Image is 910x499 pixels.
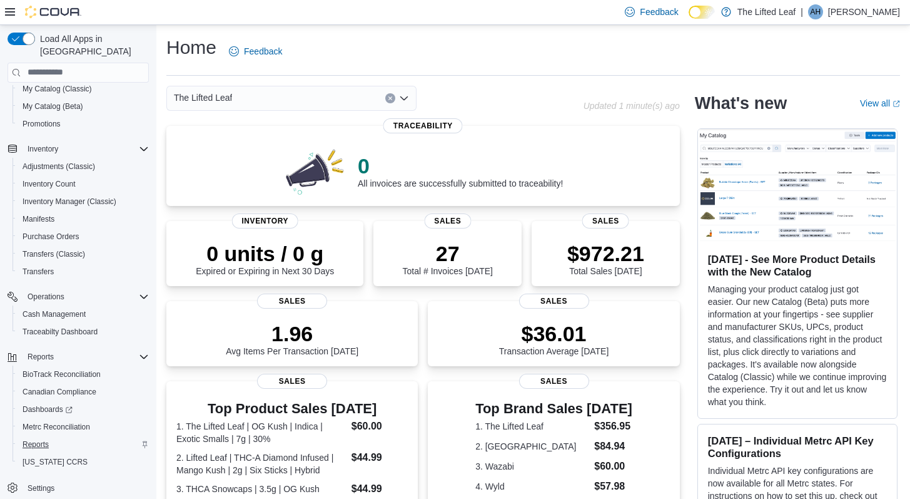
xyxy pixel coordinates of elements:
[257,374,327,389] span: Sales
[519,374,589,389] span: Sales
[13,323,154,341] button: Traceabilty Dashboard
[23,141,63,157] button: Inventory
[23,481,59,496] a: Settings
[35,33,149,58] span: Load All Apps in [GEOGRAPHIC_DATA]
[475,460,589,473] dt: 3. Wazabi
[18,455,149,470] span: Washington CCRS
[18,402,149,417] span: Dashboards
[499,321,609,346] p: $36.01
[351,419,408,434] dd: $60.00
[358,153,563,178] p: 0
[584,101,680,111] p: Updated 1 minute(s) ago
[13,366,154,383] button: BioTrack Reconciliation
[18,212,149,227] span: Manifests
[13,306,154,323] button: Cash Management
[383,118,463,133] span: Traceability
[594,419,632,434] dd: $356.95
[23,309,86,319] span: Cash Management
[567,241,644,266] p: $972.21
[23,232,79,242] span: Purchase Orders
[226,321,358,346] p: 1.96
[567,241,644,276] div: Total Sales [DATE]
[403,241,493,266] p: 27
[28,352,54,362] span: Reports
[424,213,471,229] span: Sales
[403,241,493,276] div: Total # Invoices [DATE]
[18,247,90,262] a: Transfers (Classic)
[23,179,76,189] span: Inventory Count
[13,158,154,175] button: Adjustments (Classic)
[23,387,96,397] span: Canadian Compliance
[226,321,358,356] div: Avg Items Per Transaction [DATE]
[18,419,149,435] span: Metrc Reconciliation
[18,177,81,192] a: Inventory Count
[594,439,632,454] dd: $84.94
[176,451,346,476] dt: 2. Lifted Leaf | THC-A Diamond Infused | Mango Kush | 2g | Six Sticks | Hybrid
[13,228,154,245] button: Purchase Orders
[23,440,49,450] span: Reports
[18,307,149,322] span: Cash Management
[28,292,64,302] span: Operations
[18,81,97,96] a: My Catalog (Classic)
[18,324,149,339] span: Traceabilty Dashboard
[18,437,54,452] a: Reports
[13,80,154,98] button: My Catalog (Classic)
[3,348,154,366] button: Reports
[23,289,69,304] button: Operations
[695,93,787,113] h2: What's new
[13,210,154,228] button: Manifests
[176,483,346,495] dt: 3. THCA Snowcaps | 3.5g | OG Kush
[23,162,95,172] span: Adjustments (Classic)
[13,245,154,263] button: Transfers (Classic)
[811,4,821,19] span: AH
[257,294,327,309] span: Sales
[519,294,589,309] span: Sales
[23,197,116,207] span: Inventory Manager (Classic)
[13,115,154,133] button: Promotions
[737,4,796,19] p: The Lifted Leaf
[351,481,408,496] dd: $44.99
[499,321,609,356] div: Transaction Average [DATE]
[23,327,98,337] span: Traceabilty Dashboard
[13,418,154,436] button: Metrc Reconciliation
[18,264,149,279] span: Transfers
[166,35,216,60] h1: Home
[18,116,149,131] span: Promotions
[399,93,409,103] button: Open list of options
[708,435,887,460] h3: [DATE] – Individual Metrc API Key Configurations
[174,90,232,105] span: The Lifted Leaf
[18,307,91,322] a: Cash Management
[23,457,88,467] span: [US_STATE] CCRS
[18,229,149,244] span: Purchase Orders
[13,436,154,453] button: Reports
[594,459,632,474] dd: $60.00
[13,453,154,471] button: [US_STATE] CCRS
[3,288,154,306] button: Operations
[23,267,54,277] span: Transfers
[224,39,287,64] a: Feedback
[13,401,154,418] a: Dashboards
[23,101,83,111] span: My Catalog (Beta)
[23,369,101,379] span: BioTrack Reconciliation
[475,401,632,416] h3: Top Brand Sales [DATE]
[23,422,90,432] span: Metrc Reconciliation
[13,263,154,280] button: Transfers
[582,213,629,229] span: Sales
[892,100,900,108] svg: External link
[18,159,100,174] a: Adjustments (Classic)
[708,283,887,408] p: Managing your product catalog just got easier. Our new Catalog (Beta) puts more information at yo...
[23,289,149,304] span: Operations
[640,6,678,18] span: Feedback
[176,420,346,445] dt: 1. The Lifted Leaf | OG Kush | Indica | Exotic Smalls | 7g | 30%
[196,241,334,276] div: Expired or Expiring in Next 30 Days
[18,419,95,435] a: Metrc Reconciliation
[18,384,149,399] span: Canadian Compliance
[860,98,900,108] a: View allExternal link
[708,253,887,278] h3: [DATE] - See More Product Details with the New Catalog
[18,212,59,227] a: Manifests
[18,437,149,452] span: Reports
[594,479,632,494] dd: $57.98
[18,116,66,131] a: Promotions
[18,367,149,382] span: BioTrack Reconciliation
